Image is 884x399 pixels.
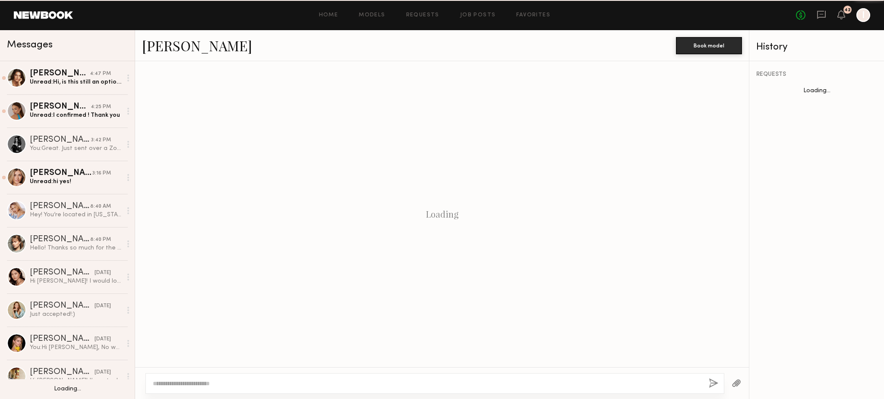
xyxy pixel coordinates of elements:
[90,236,111,244] div: 8:40 PM
[142,36,252,55] a: [PERSON_NAME]
[95,302,111,310] div: [DATE]
[7,40,53,50] span: Messages
[856,8,870,22] a: I
[30,244,122,252] div: Hello! Thanks so much for the invite and for reaching out! I actually didn’t receive a notificati...
[460,12,496,18] a: Job Posts
[30,335,95,343] div: [PERSON_NAME]
[95,269,111,277] div: [DATE]
[30,235,90,244] div: [PERSON_NAME]
[95,335,111,343] div: [DATE]
[30,310,122,318] div: Just accepted!:)
[516,12,550,18] a: Favorites
[676,41,742,49] a: Book model
[30,169,92,178] div: [PERSON_NAME]
[30,69,90,78] div: [PERSON_NAME]
[30,78,122,86] div: Unread: Hi, is this still an option?
[30,211,122,219] div: Hey! You’re located in [US_STATE] right? I’m free but would need to know soon. Thanks.
[30,302,95,310] div: [PERSON_NAME]
[91,136,111,144] div: 3:42 PM
[359,12,385,18] a: Models
[30,144,122,153] div: You: Great. Just sent over a Zoom invite - also copying here: [PERSON_NAME] is inviting you to a ...
[319,12,338,18] a: Home
[92,169,111,178] div: 3:16 PM
[30,343,122,352] div: You: Hi [PERSON_NAME], No worries at all. Will definitely keep you in mind for a shoot post baby....
[30,277,122,285] div: Hi [PERSON_NAME]! I would love to do this, but I am out of town this date. I will be in [GEOGRAPH...
[676,37,742,54] button: Book model
[30,136,91,144] div: [PERSON_NAME]
[749,88,884,94] div: Loading...
[426,209,458,219] div: Loading
[91,103,111,111] div: 4:25 PM
[90,203,111,211] div: 8:40 AM
[30,377,122,385] div: Hi [PERSON_NAME]! I’m actually in [GEOGRAPHIC_DATA] until [DATE]. However what is the rate for th...
[756,72,877,78] div: REQUESTS
[844,8,851,12] div: 42
[95,368,111,377] div: [DATE]
[30,111,122,119] div: Unread: I confirmed ! Thank you
[30,178,122,186] div: Unread: hi yes!
[756,42,877,52] div: History
[30,368,95,377] div: [PERSON_NAME]
[30,268,95,277] div: [PERSON_NAME]
[90,70,111,78] div: 4:47 PM
[30,202,90,211] div: [PERSON_NAME]
[30,103,91,111] div: [PERSON_NAME]
[406,12,439,18] a: Requests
